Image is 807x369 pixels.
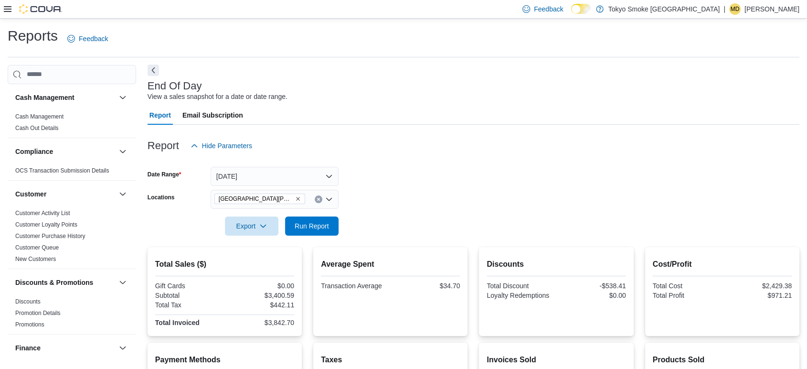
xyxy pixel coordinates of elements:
span: New Customers [15,255,56,263]
h2: Cost/Profit [653,259,792,270]
button: Finance [15,343,115,353]
a: Customer Queue [15,244,59,251]
button: Compliance [15,147,115,156]
div: Transaction Average [321,282,389,290]
h3: Customer [15,189,46,199]
h2: Average Spent [321,259,460,270]
span: MD [731,3,740,15]
div: Loyalty Redemptions [487,292,554,299]
div: Gift Cards [155,282,223,290]
div: $971.21 [724,292,792,299]
button: Export [225,217,278,236]
h1: Reports [8,26,58,45]
h2: Discounts [487,259,626,270]
div: $3,400.59 [226,292,294,299]
h2: Products Sold [653,354,792,366]
h3: Discounts & Promotions [15,278,93,287]
div: $34.70 [393,282,460,290]
span: Run Report [295,221,329,231]
span: Promotions [15,321,44,328]
h3: End Of Day [148,80,202,92]
div: Total Profit [653,292,721,299]
input: Dark Mode [571,4,591,14]
div: $2,429.38 [724,282,792,290]
a: Promotions [15,321,44,328]
button: Run Report [285,217,339,236]
h2: Payment Methods [155,354,294,366]
img: Cova [19,4,62,14]
div: Matthew Dodgson [729,3,741,15]
span: [GEOGRAPHIC_DATA][PERSON_NAME] [219,194,293,204]
strong: Total Invoiced [155,319,200,326]
button: Compliance [117,146,128,157]
button: Customer [117,188,128,200]
a: Cash Out Details [15,125,59,131]
button: Clear input [315,195,322,203]
label: Locations [148,194,175,201]
button: Customer [15,189,115,199]
button: Cash Management [117,92,128,103]
div: Total Discount [487,282,554,290]
div: $0.00 [558,292,626,299]
span: Cash Out Details [15,124,59,132]
span: Customer Purchase History [15,232,85,240]
span: Discounts [15,298,41,305]
span: London Byron Village [214,194,305,204]
a: Feedback [64,29,112,48]
p: [PERSON_NAME] [744,3,799,15]
button: Remove London Byron Village from selection in this group [295,196,301,202]
div: Discounts & Promotions [8,296,136,334]
span: Feedback [534,4,563,14]
button: Discounts & Promotions [117,277,128,288]
h3: Compliance [15,147,53,156]
span: Customer Queue [15,244,59,251]
div: Cash Management [8,111,136,138]
div: Total Tax [155,301,223,309]
button: Cash Management [15,93,115,102]
h2: Taxes [321,354,460,366]
div: Customer [8,207,136,269]
span: Email Subscription [182,106,243,125]
h2: Total Sales ($) [155,259,294,270]
div: View a sales snapshot for a date or date range. [148,92,287,102]
a: Discounts [15,298,41,305]
div: -$538.41 [558,282,626,290]
button: Hide Parameters [187,136,256,155]
a: OCS Transaction Submission Details [15,167,109,174]
div: Total Cost [653,282,721,290]
a: Promotion Details [15,310,61,316]
a: Customer Loyalty Points [15,221,77,228]
span: Export [231,217,273,236]
div: $0.00 [226,282,294,290]
p: | [723,3,725,15]
div: Subtotal [155,292,223,299]
div: $3,842.70 [226,319,294,326]
p: Tokyo Smoke [GEOGRAPHIC_DATA] [608,3,720,15]
label: Date Range [148,171,181,178]
button: [DATE] [211,167,339,186]
div: Compliance [8,165,136,180]
h3: Finance [15,343,41,353]
h2: Invoices Sold [487,354,626,366]
a: New Customers [15,256,56,262]
button: Finance [117,342,128,354]
span: Hide Parameters [202,141,252,151]
button: Discounts & Promotions [15,278,115,287]
span: Report [149,106,171,125]
a: Customer Activity List [15,210,70,217]
span: Feedback [79,34,108,43]
h3: Report [148,140,179,152]
a: Cash Management [15,113,64,120]
span: Customer Activity List [15,209,70,217]
button: Next [148,65,159,76]
div: $442.11 [226,301,294,309]
h3: Cash Management [15,93,74,102]
button: Open list of options [325,195,333,203]
span: Promotion Details [15,309,61,317]
a: Customer Purchase History [15,233,85,239]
